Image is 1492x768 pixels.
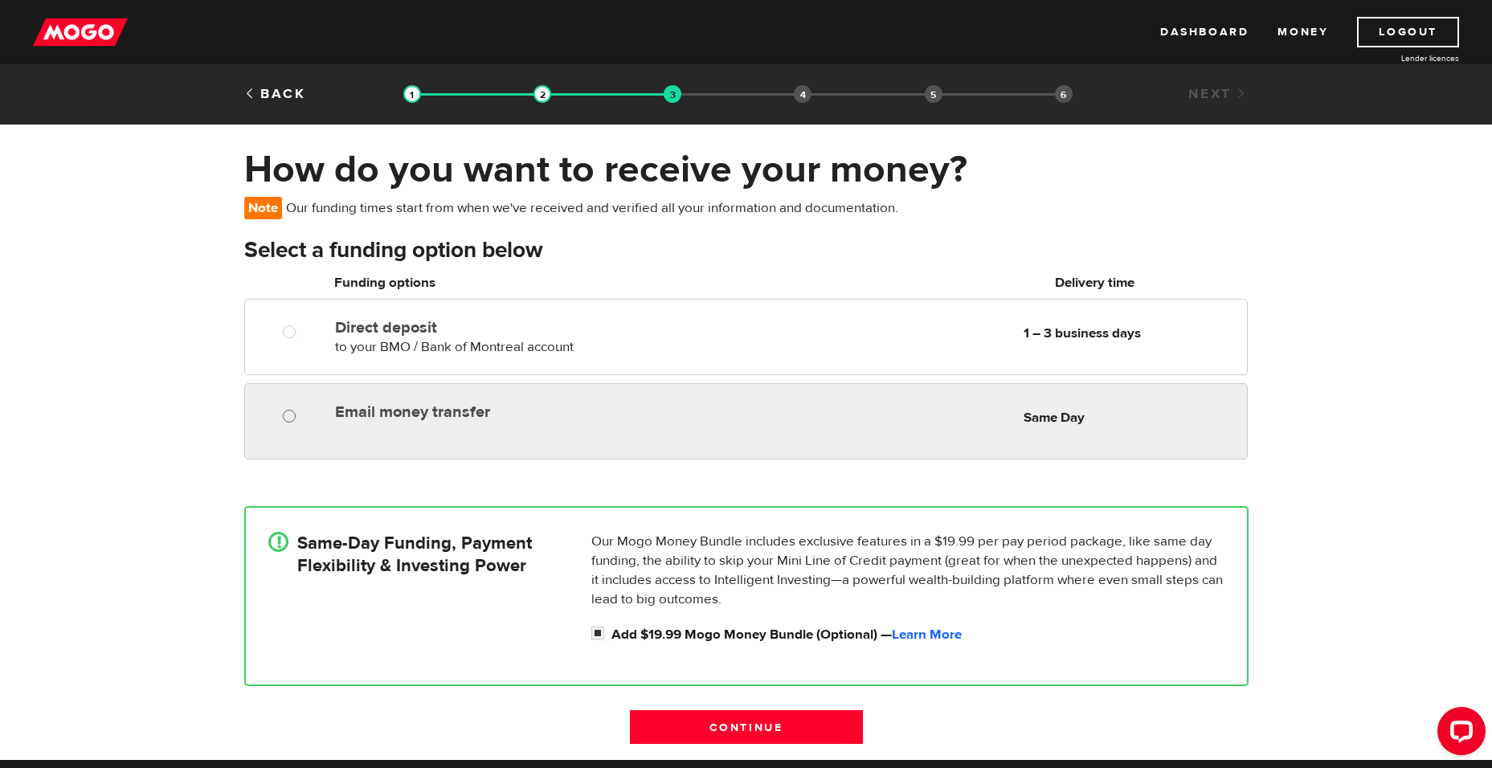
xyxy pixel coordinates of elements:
[1160,17,1249,47] a: Dashboard
[1339,52,1459,64] a: Lender licences
[1357,17,1459,47] a: Logout
[664,85,681,103] img: transparent-188c492fd9eaac0f573672f40bb141c2.gif
[591,532,1224,609] p: Our Mogo Money Bundle includes exclusive features in a $19.99 per pay period package, like same d...
[533,85,551,103] img: transparent-188c492fd9eaac0f573672f40bb141c2.gif
[1024,409,1085,427] b: Same Day
[244,197,905,219] p: Our funding times start from when we've received and verified all your information and documentat...
[297,532,532,577] h4: Same-Day Funding, Payment Flexibility & Investing Power
[1024,325,1141,342] b: 1 – 3 business days
[1188,85,1248,103] a: Next
[611,625,1224,644] label: Add $19.99 Mogo Money Bundle (Optional) —
[244,85,306,103] a: Back
[244,149,1249,190] h1: How do you want to receive your money?
[335,338,574,356] span: to your BMO / Bank of Montreal account
[335,402,705,422] label: Email money transfer
[403,85,421,103] img: transparent-188c492fd9eaac0f573672f40bb141c2.gif
[948,273,1242,292] h6: Delivery time
[1277,17,1328,47] a: Money
[334,273,705,292] h6: Funding options
[1425,701,1492,768] iframe: LiveChat chat widget
[244,238,1249,263] h3: Select a funding option below
[33,17,128,47] img: mogo_logo-11ee424be714fa7cbb0f0f49df9e16ec.png
[630,710,863,744] input: Continue
[268,532,288,552] div: !
[244,197,282,219] span: Note
[335,318,705,337] label: Direct deposit
[892,626,962,643] a: Learn More
[591,625,611,645] input: Add $19.99 Mogo Money Bundle (Optional) &mdash; <a id="loan_application_mini_bundle_learn_more" h...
